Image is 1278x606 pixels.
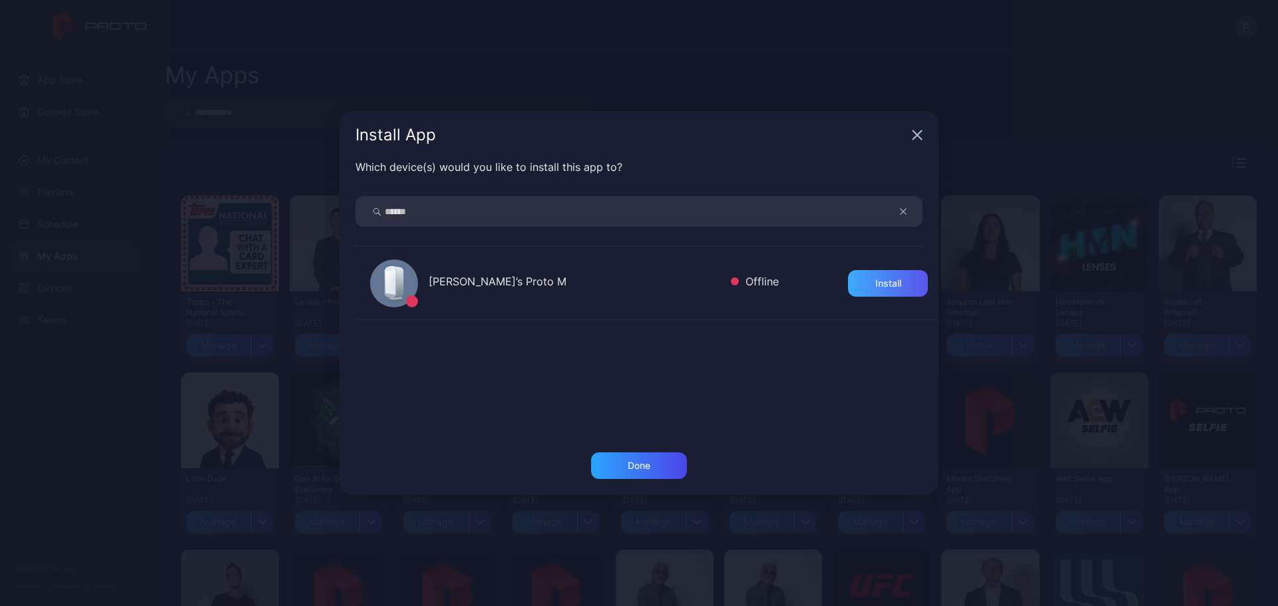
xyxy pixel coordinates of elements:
[355,159,923,175] div: Which device(s) would you like to install this app to?
[848,270,928,297] button: Install
[429,273,720,293] div: [PERSON_NAME]’s Proto M
[628,460,650,471] div: Done
[591,452,687,479] button: Done
[355,127,907,143] div: Install App
[731,273,779,293] div: Offline
[875,278,901,289] div: Install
